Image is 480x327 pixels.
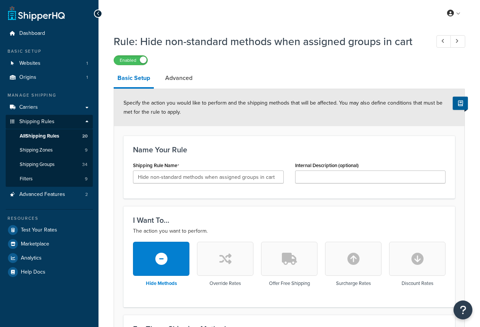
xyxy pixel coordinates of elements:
span: 9 [85,147,88,153]
a: Analytics [6,251,93,265]
button: Open Resource Center [453,300,472,319]
li: Shipping Zones [6,143,93,157]
label: Shipping Rule Name [133,163,179,169]
li: Filters [6,172,93,186]
span: 1 [86,60,88,67]
a: Previous Record [436,35,451,48]
a: Help Docs [6,265,93,279]
span: 9 [85,176,88,182]
a: Advanced [161,69,196,87]
span: Filters [20,176,33,182]
h3: Hide Methods [146,281,177,286]
p: The action you want to perform. [133,227,446,236]
h1: Rule: Hide non-standard methods when assigned groups in cart [114,34,422,49]
a: Shipping Groups34 [6,158,93,172]
span: Analytics [21,255,42,261]
a: Websites1 [6,56,93,70]
a: Shipping Rules [6,115,93,129]
h3: I Want To... [133,216,446,224]
span: All Shipping Rules [20,133,59,139]
li: Advanced Features [6,188,93,202]
span: 20 [82,133,88,139]
li: Origins [6,70,93,84]
span: Dashboard [19,30,45,37]
span: 1 [86,74,88,81]
a: Filters9 [6,172,93,186]
button: Show Help Docs [453,97,468,110]
a: Next Record [450,35,465,48]
li: Shipping Groups [6,158,93,172]
h3: Name Your Rule [133,146,446,154]
a: Shipping Zones9 [6,143,93,157]
li: Websites [6,56,93,70]
label: Enabled [114,56,147,65]
li: Shipping Rules [6,115,93,187]
span: Shipping Zones [20,147,53,153]
span: Carriers [19,104,38,111]
div: Resources [6,215,93,222]
a: Carriers [6,100,93,114]
span: Specify the action you would like to perform and the shipping methods that will be affected. You ... [124,99,442,116]
a: Origins1 [6,70,93,84]
a: Basic Setup [114,69,154,89]
span: Help Docs [21,269,45,275]
a: Test Your Rates [6,223,93,237]
label: Internal Description (optional) [295,163,359,168]
h3: Offer Free Shipping [269,281,310,286]
span: Shipping Groups [20,161,55,168]
span: Websites [19,60,41,67]
a: Advanced Features2 [6,188,93,202]
span: Origins [19,74,36,81]
span: Advanced Features [19,191,65,198]
a: Dashboard [6,27,93,41]
div: Basic Setup [6,48,93,55]
h3: Discount Rates [402,281,433,286]
div: Manage Shipping [6,92,93,99]
h3: Surcharge Rates [336,281,371,286]
span: Test Your Rates [21,227,57,233]
a: Marketplace [6,237,93,251]
span: 2 [85,191,88,198]
h3: Override Rates [210,281,241,286]
span: 34 [82,161,88,168]
span: Marketplace [21,241,49,247]
a: AllShipping Rules20 [6,129,93,143]
span: Shipping Rules [19,119,55,125]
